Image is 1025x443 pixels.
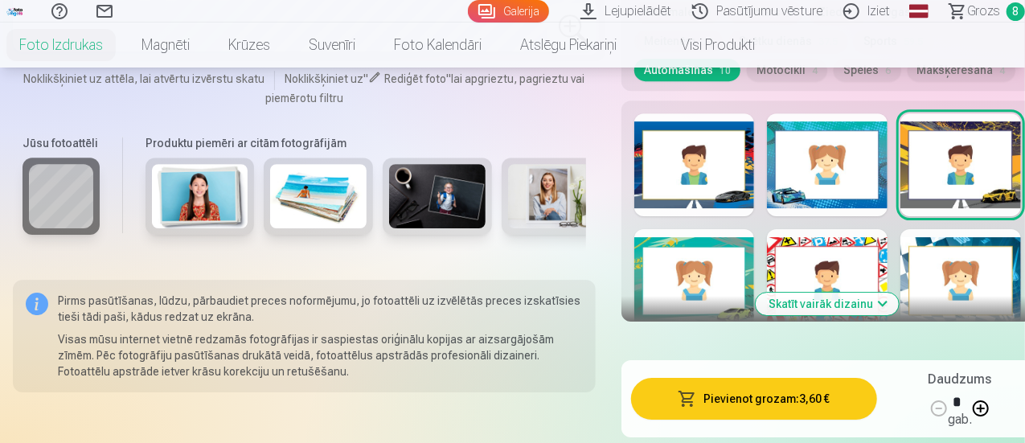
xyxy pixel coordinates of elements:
[375,23,501,68] a: Foto kalendāri
[289,23,375,68] a: Suvenīri
[1007,2,1025,21] span: 8
[1000,65,1006,76] span: 4
[6,6,24,16] img: /fa1
[967,2,1000,21] span: Grozs
[747,59,827,81] button: Motocikli4
[720,65,731,76] span: 10
[122,23,209,68] a: Magnēti
[929,370,992,389] h5: Daudzums
[23,71,264,87] span: Noklikšķiniet uz attēla, lai atvērtu izvērstu skatu
[446,72,451,85] span: "
[209,23,289,68] a: Krūzes
[58,293,583,325] p: Pirms pasūtīšanas, lūdzu, pārbaudiet preces noformējumu, jo fotoattēli uz izvēlētās preces izskat...
[363,72,368,85] span: "
[501,23,636,68] a: Atslēgu piekariņi
[139,135,586,151] h6: Produktu piemēri ar citām fotogrāfijām
[886,65,892,76] span: 6
[834,59,901,81] button: Spēles6
[285,72,363,85] span: Noklikšķiniet uz
[812,65,818,76] span: 4
[756,293,899,315] button: Skatīt vairāk dizainu
[384,72,446,85] span: Rediģēt foto
[634,59,740,81] button: Automašīnas10
[23,135,100,151] h6: Jūsu fotoattēli
[58,331,583,379] p: Visas mūsu internet vietnē redzamās fotogrāfijas ir saspiestas oriģinālu kopijas ar aizsargājošām...
[631,378,877,420] button: Pievienot grozam:3,60 €
[636,23,774,68] a: Visi produkti
[908,59,1015,81] button: Makšķerēšana4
